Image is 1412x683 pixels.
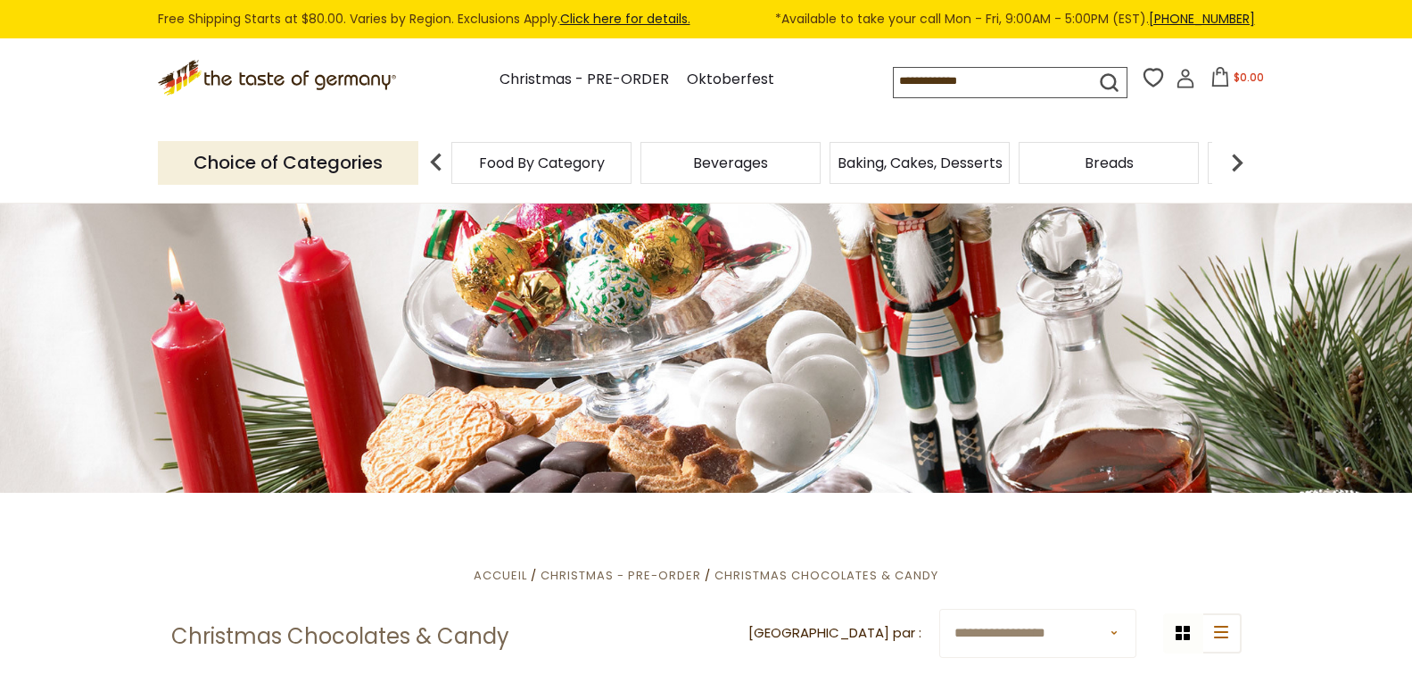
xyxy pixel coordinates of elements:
[474,567,527,584] a: Accueil
[1199,67,1275,94] button: $0.00
[687,68,774,92] a: Oktoberfest
[1149,10,1255,28] a: [PHONE_NUMBER]
[541,567,701,584] a: Christmas - PRE-ORDER
[748,622,921,645] label: [GEOGRAPHIC_DATA] par :
[171,623,509,650] h1: Christmas Chocolates & Candy
[418,145,454,180] img: previous arrow
[1219,145,1255,180] img: next arrow
[1085,156,1134,170] a: Breads
[714,567,938,584] a: Christmas Chocolates & Candy
[158,9,1255,29] div: Free Shipping Starts at $80.00. Varies by Region. Exclusions Apply.
[158,141,418,185] p: Choice of Categories
[479,156,605,170] a: Food By Category
[500,68,669,92] a: Christmas - PRE-ORDER
[560,10,690,28] a: Click here for details.
[838,156,1003,170] a: Baking, Cakes, Desserts
[775,9,1255,29] span: *Available to take your call Mon - Fri, 9:00AM - 5:00PM (EST).
[693,156,768,170] a: Beverages
[1234,70,1264,85] span: $0.00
